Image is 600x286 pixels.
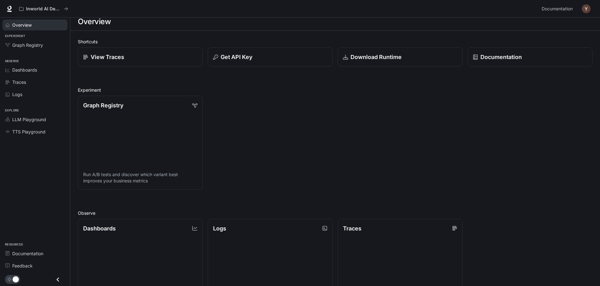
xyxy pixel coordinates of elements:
[221,53,252,61] p: Get API Key
[3,260,67,271] a: Feedback
[12,116,46,123] span: LLM Playground
[3,77,67,88] a: Traces
[539,3,577,15] a: Documentation
[12,262,33,269] span: Feedback
[12,128,46,135] span: TTS Playground
[351,53,402,61] p: Download Runtime
[83,224,116,233] p: Dashboards
[12,22,32,28] span: Overview
[26,6,61,12] p: Inworld AI Demos
[12,91,22,98] span: Logs
[12,250,43,257] span: Documentation
[542,5,573,13] span: Documentation
[582,4,591,13] img: User avatar
[343,224,362,233] p: Traces
[3,89,67,100] a: Logs
[208,47,333,67] button: Get API Key
[78,210,592,216] h2: Observe
[3,64,67,75] a: Dashboards
[12,79,26,85] span: Traces
[3,40,67,51] a: Graph Registry
[78,96,203,190] a: Graph RegistryRun A/B tests and discover which variant best improves your business metrics
[3,19,67,30] a: Overview
[213,224,226,233] p: Logs
[83,101,123,110] p: Graph Registry
[480,53,522,61] p: Documentation
[13,276,19,283] span: Dark mode toggle
[51,273,65,286] button: Close drawer
[78,87,592,93] h2: Experiment
[16,3,71,15] button: All workspaces
[12,42,43,48] span: Graph Registry
[3,126,67,137] a: TTS Playground
[78,15,111,28] h1: Overview
[468,47,592,67] a: Documentation
[3,114,67,125] a: LLM Playground
[78,38,592,45] h2: Shortcuts
[83,171,197,184] p: Run A/B tests and discover which variant best improves your business metrics
[338,47,463,67] a: Download Runtime
[78,47,203,67] a: View Traces
[12,67,37,73] span: Dashboards
[580,3,592,15] button: User avatar
[3,248,67,259] a: Documentation
[91,53,124,61] p: View Traces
